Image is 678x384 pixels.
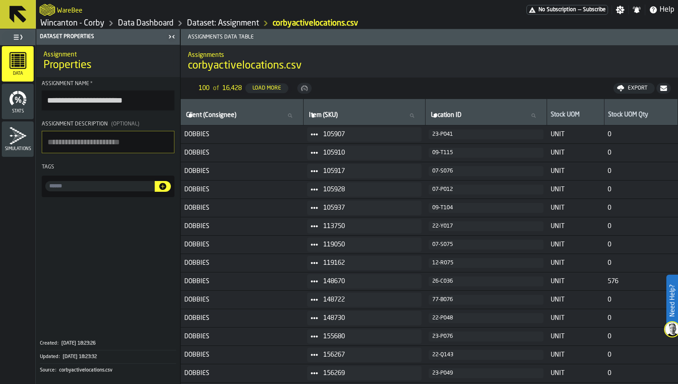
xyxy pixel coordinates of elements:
[59,354,60,360] span: :
[551,131,600,138] span: UNIT
[429,276,543,286] button: button-26-C036
[2,147,34,151] span: Simulations
[629,5,645,14] label: button-toggle-Notifications
[323,296,415,303] span: 148722
[39,2,55,18] a: logo-header
[608,278,674,285] span: 576
[432,370,540,376] div: 23-P049
[323,186,415,193] span: 105928
[608,168,674,175] span: 0
[608,370,674,377] span: 0
[40,350,176,363] div: KeyValueItem-Updated
[184,186,300,193] span: DOBBIES
[184,34,678,40] span: Assignments Data Table
[191,81,296,95] div: ButtonLoadMore-Load More-Prev-First-Last
[45,181,155,191] input: input-value- input-value-
[249,85,285,91] div: Load More
[429,258,543,268] button: button-12-R075
[323,168,415,175] span: 105917
[551,223,600,230] span: UNIT
[40,367,58,373] div: Source
[40,363,176,377] div: KeyValueItem-Source
[608,186,674,193] span: 0
[184,278,300,285] span: DOBBIES
[551,204,600,211] span: UNIT
[667,276,677,326] label: Need Help?
[42,91,174,110] input: button-toolbar-Assignment Name
[323,241,415,248] span: 119050
[551,351,600,358] span: UNIT
[429,129,543,139] button: button-23-P041
[184,333,300,340] span: DOBBIES
[608,223,674,230] span: 0
[45,181,155,191] label: input-value-
[40,337,176,350] div: KeyValueItem-Created
[57,341,58,346] span: :
[429,350,543,360] button: button-22-Q143
[199,85,209,92] span: 100
[551,278,600,285] span: UNIT
[323,370,415,377] span: 156269
[307,110,422,121] input: label
[118,18,174,28] a: link-to-/wh/i/ace0e389-6ead-4668-b816-8dc22364bb41/data
[42,164,54,170] span: Tags
[184,315,300,322] span: DOBBIES
[245,83,288,93] button: button-Load More
[551,111,600,120] div: Stock UOM
[181,45,678,78] div: title-corbyactivelocations.csv
[551,333,600,340] span: UNIT
[188,50,671,59] h2: Sub Title
[432,297,540,303] div: 77-B076
[184,259,300,267] span: DOBBIES
[42,131,174,153] textarea: Assignment Description(Optional)
[42,121,108,127] span: Assignment Description
[165,31,178,42] label: button-toggle-Close me
[323,315,415,322] span: 148730
[551,370,600,377] span: UNIT
[323,131,415,138] span: 105907
[184,351,300,358] span: DOBBIES
[432,168,540,174] div: 07-S076
[2,84,34,120] li: menu Stats
[184,223,300,230] span: DOBBIES
[432,333,540,340] div: 23-P076
[432,150,540,156] div: 09-T115
[429,110,543,121] input: label
[40,354,62,360] div: Updated
[2,46,34,82] li: menu Data
[432,315,540,321] div: 22-P048
[608,333,674,340] span: 0
[40,18,104,28] a: link-to-/wh/i/ace0e389-6ead-4668-b816-8dc22364bb41
[578,7,581,13] span: —
[526,5,608,15] a: link-to-/wh/i/ace0e389-6ead-4668-b816-8dc22364bb41/pricing/
[323,333,415,340] span: 155680
[297,83,312,94] button: button-
[429,368,543,378] button: button-23-P049
[608,351,674,358] span: 0
[323,259,415,267] span: 119162
[184,131,300,138] span: DOBBIES
[608,111,674,120] div: Stock UOM Qty
[429,221,543,231] button: button-22-Y017
[213,85,219,92] span: of
[551,186,600,193] span: UNIT
[187,18,259,28] a: link-to-/wh/i/ace0e389-6ead-4668-b816-8dc22364bb41/data/assignments/
[2,31,34,43] label: button-toggle-Toggle Full Menu
[551,315,600,322] span: UNIT
[43,49,173,58] h2: Sub Title
[432,186,540,193] div: 07-P012
[660,4,674,15] span: Help
[583,7,606,13] span: Subscribe
[2,109,34,114] span: Stats
[155,181,171,192] button: button-
[429,295,543,305] button: button-77-B076
[42,81,174,110] label: button-toolbar-Assignment Name
[431,112,461,119] span: label
[429,148,543,158] button: button-09-T115
[184,204,300,211] span: DOBBIES
[184,168,300,175] span: DOBBIES
[273,18,358,28] a: link-to-/wh/i/ace0e389-6ead-4668-b816-8dc22364bb41/ASSIGNMENT/7aaabe58-decc-4796-9d18-517a0180cccd
[608,296,674,303] span: 0
[613,83,655,94] button: button-Export
[309,112,338,119] span: label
